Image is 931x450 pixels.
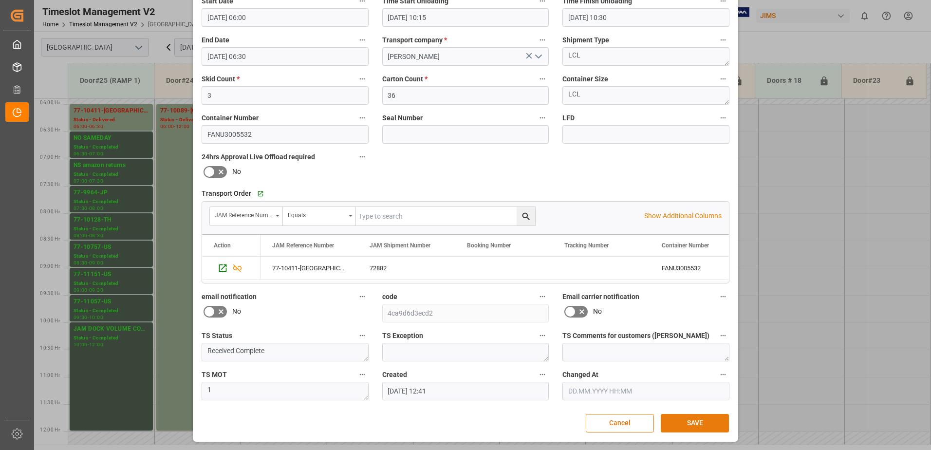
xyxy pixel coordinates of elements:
[358,257,455,280] div: 72882
[562,74,608,84] span: Container Size
[650,257,747,280] div: FANU3005532
[717,112,729,124] button: LFD
[531,49,545,64] button: open menu
[382,292,397,302] span: code
[382,382,549,400] input: DD.MM.YYYY HH:MM
[382,370,407,380] span: Created
[562,370,598,380] span: Changed At
[562,47,729,66] textarea: LCL
[202,8,369,27] input: DD.MM.YYYY HH:MM
[562,331,709,341] span: TS Comments for customers ([PERSON_NAME])
[662,242,709,249] span: Container Number
[382,8,549,27] input: DD.MM.YYYY HH:MM
[232,167,241,177] span: No
[593,306,602,317] span: No
[586,414,654,432] button: Cancel
[536,34,549,46] button: Transport company *
[356,207,535,225] input: Type to search
[202,257,261,280] div: Press SPACE to select this row.
[370,242,430,249] span: JAM Shipment Number
[215,208,272,220] div: JAM Reference Number
[202,47,369,66] input: DD.MM.YYYY HH:MM
[356,329,369,342] button: TS Status
[562,382,729,400] input: DD.MM.YYYY HH:MM
[382,35,447,45] span: Transport company
[717,73,729,85] button: Container Size
[214,242,231,249] div: Action
[717,290,729,303] button: Email carrier notification
[202,343,369,361] textarea: Received Complete
[202,152,315,162] span: 24hrs Approval Live Offload required
[536,368,549,381] button: Created
[202,74,240,84] span: Skid Count
[382,74,428,84] span: Carton Count
[536,112,549,124] button: Seal Number
[261,257,358,280] div: 77-10411-[GEOGRAPHIC_DATA]
[232,306,241,317] span: No
[356,290,369,303] button: email notification
[202,331,232,341] span: TS Status
[536,73,549,85] button: Carton Count *
[717,34,729,46] button: Shipment Type
[272,242,334,249] span: JAM Reference Number
[356,150,369,163] button: 24hrs Approval Live Offload required
[382,113,423,123] span: Seal Number
[202,113,259,123] span: Container Number
[202,188,251,199] span: Transport Order
[717,368,729,381] button: Changed At
[467,242,511,249] span: Booking Number
[283,207,356,225] button: open menu
[202,292,257,302] span: email notification
[356,368,369,381] button: TS MOT
[288,208,345,220] div: Equals
[644,211,722,221] p: Show Additional Columns
[562,292,639,302] span: Email carrier notification
[661,414,729,432] button: SAVE
[562,35,609,45] span: Shipment Type
[382,331,423,341] span: TS Exception
[562,8,729,27] input: DD.MM.YYYY HH:MM
[356,112,369,124] button: Container Number
[356,73,369,85] button: Skid Count *
[536,290,549,303] button: code
[564,242,609,249] span: Tracking Number
[202,370,227,380] span: TS MOT
[717,329,729,342] button: TS Comments for customers ([PERSON_NAME])
[562,113,575,123] span: LFD
[210,207,283,225] button: open menu
[356,34,369,46] button: End Date
[202,35,229,45] span: End Date
[536,329,549,342] button: TS Exception
[562,86,729,105] textarea: LCL
[517,207,535,225] button: search button
[202,382,369,400] textarea: 1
